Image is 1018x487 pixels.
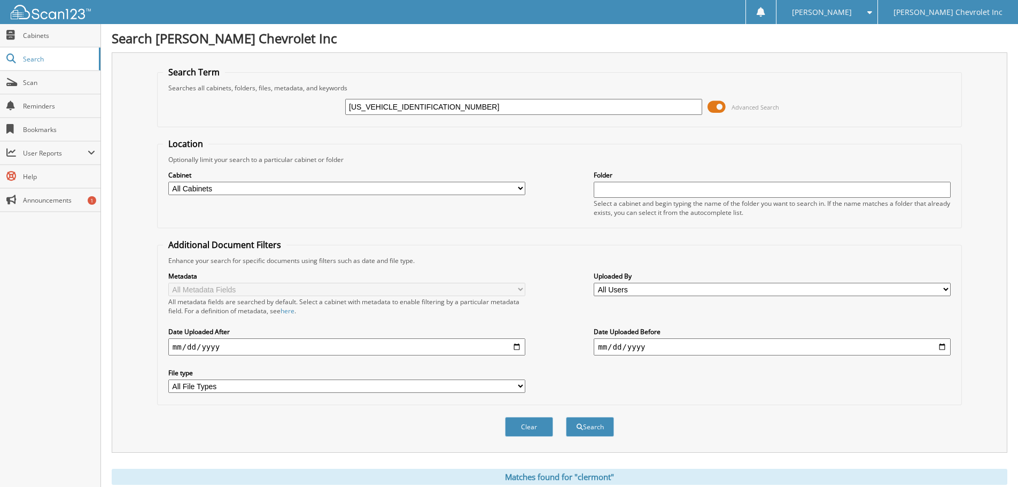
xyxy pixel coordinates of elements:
[505,417,553,437] button: Clear
[23,31,95,40] span: Cabinets
[594,338,951,355] input: end
[23,78,95,87] span: Scan
[23,149,88,158] span: User Reports
[11,5,91,19] img: scan123-logo-white.svg
[23,172,95,181] span: Help
[281,306,294,315] a: here
[163,66,225,78] legend: Search Term
[163,239,286,251] legend: Additional Document Filters
[566,417,614,437] button: Search
[168,327,525,336] label: Date Uploaded After
[23,55,94,64] span: Search
[163,155,956,164] div: Optionally limit your search to a particular cabinet or folder
[163,83,956,92] div: Searches all cabinets, folders, files, metadata, and keywords
[168,272,525,281] label: Metadata
[893,9,1003,16] span: [PERSON_NAME] Chevrolet Inc
[594,272,951,281] label: Uploaded By
[594,327,951,336] label: Date Uploaded Before
[112,29,1007,47] h1: Search [PERSON_NAME] Chevrolet Inc
[594,171,951,180] label: Folder
[965,436,1018,487] iframe: Chat Widget
[163,256,956,265] div: Enhance your search for specific documents using filters such as date and file type.
[23,125,95,134] span: Bookmarks
[23,196,95,205] span: Announcements
[168,368,525,377] label: File type
[88,196,96,205] div: 1
[23,102,95,111] span: Reminders
[163,138,208,150] legend: Location
[594,199,951,217] div: Select a cabinet and begin typing the name of the folder you want to search in. If the name match...
[732,103,779,111] span: Advanced Search
[792,9,852,16] span: [PERSON_NAME]
[168,171,525,180] label: Cabinet
[168,338,525,355] input: start
[112,469,1007,485] div: Matches found for "clermont"
[168,297,525,315] div: All metadata fields are searched by default. Select a cabinet with metadata to enable filtering b...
